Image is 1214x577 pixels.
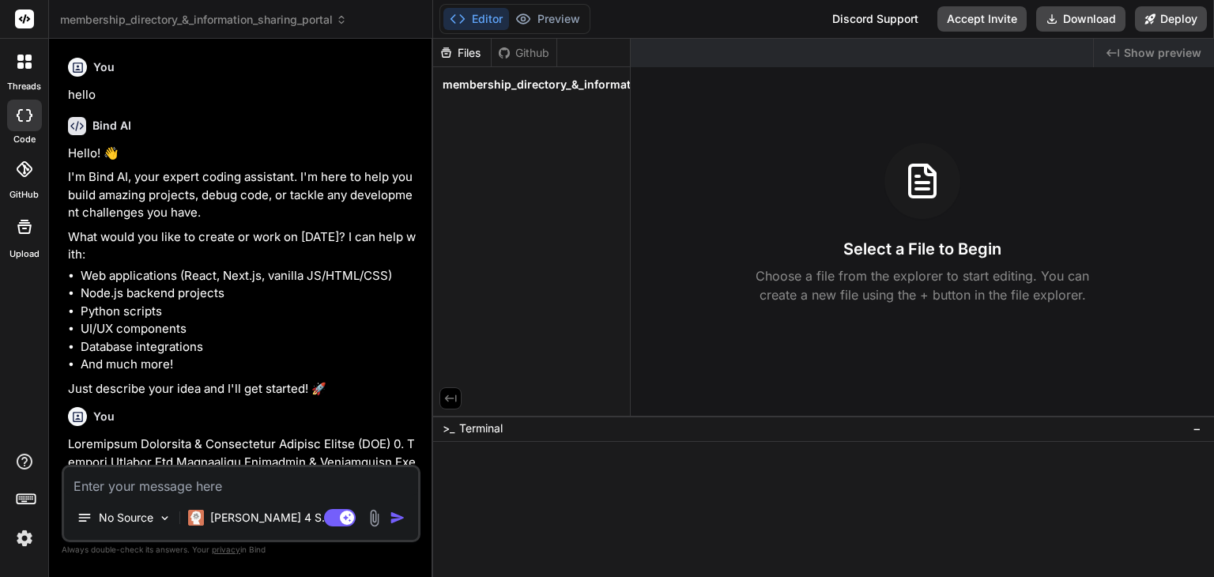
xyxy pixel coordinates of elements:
div: Github [492,45,556,61]
span: Terminal [459,420,503,436]
button: Editor [443,8,509,30]
label: code [13,133,36,146]
li: Web applications (React, Next.js, vanilla JS/HTML/CSS) [81,267,417,285]
p: I'm Bind AI, your expert coding assistant. I'm here to help you build amazing projects, debug cod... [68,168,417,222]
img: attachment [365,509,383,527]
li: And much more! [81,356,417,374]
img: Pick Models [158,511,172,525]
button: − [1189,416,1205,441]
h3: Select a File to Begin [843,238,1001,260]
span: >_ [443,420,454,436]
span: membership_directory_&_information_sharing_portal [443,77,733,92]
button: Accept Invite [937,6,1027,32]
p: Choose a file from the explorer to start editing. You can create a new file using the + button in... [745,266,1099,304]
p: Hello! 👋 [68,145,417,163]
label: GitHub [9,188,39,202]
li: UI/UX components [81,320,417,338]
button: Download [1036,6,1125,32]
img: settings [11,525,38,552]
span: privacy [212,545,240,554]
button: Deploy [1135,6,1207,32]
label: Upload [9,247,40,261]
p: No Source [99,510,153,526]
img: Claude 4 Sonnet [188,510,204,526]
span: Show preview [1124,45,1201,61]
p: Just describe your idea and I'll get started! 🚀 [68,380,417,398]
span: membership_directory_&_information_sharing_portal [60,12,347,28]
h6: Bind AI [92,118,131,134]
p: hello [68,86,417,104]
label: threads [7,80,41,93]
p: Always double-check its answers. Your in Bind [62,542,420,557]
p: What would you like to create or work on [DATE]? I can help with: [68,228,417,264]
h6: You [93,409,115,424]
li: Node.js backend projects [81,285,417,303]
li: Database integrations [81,338,417,356]
button: Preview [509,8,586,30]
h6: You [93,59,115,75]
span: − [1193,420,1201,436]
p: [PERSON_NAME] 4 S.. [210,510,328,526]
div: Files [433,45,491,61]
img: icon [390,510,405,526]
div: Discord Support [823,6,928,32]
li: Python scripts [81,303,417,321]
